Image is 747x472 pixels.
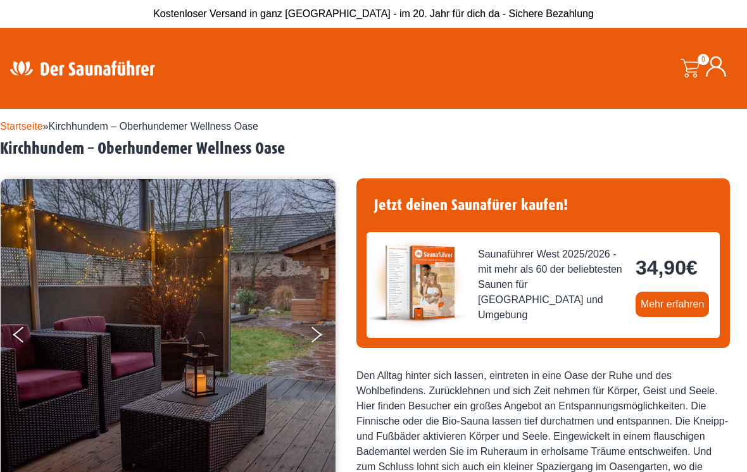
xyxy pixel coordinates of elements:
[478,247,625,323] span: Saunaführer West 2025/2026 - mit mehr als 60 der beliebtesten Saunen für [GEOGRAPHIC_DATA] und Um...
[309,321,341,353] button: Next
[153,8,594,19] span: Kostenloser Versand in ganz [GEOGRAPHIC_DATA] - im 20. Jahr für dich da - Sichere Bezahlung
[636,256,698,279] bdi: 34,90
[367,232,468,333] img: der-saunafuehrer-2025-west.jpg
[636,292,710,317] a: Mehr erfahren
[686,256,698,279] span: €
[49,121,258,132] span: Kirchhundem – Oberhundemer Wellness Oase
[13,321,45,353] button: Previous
[698,54,709,65] span: 0
[367,189,720,222] h4: Jetzt deinen Saunafürer kaufen!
